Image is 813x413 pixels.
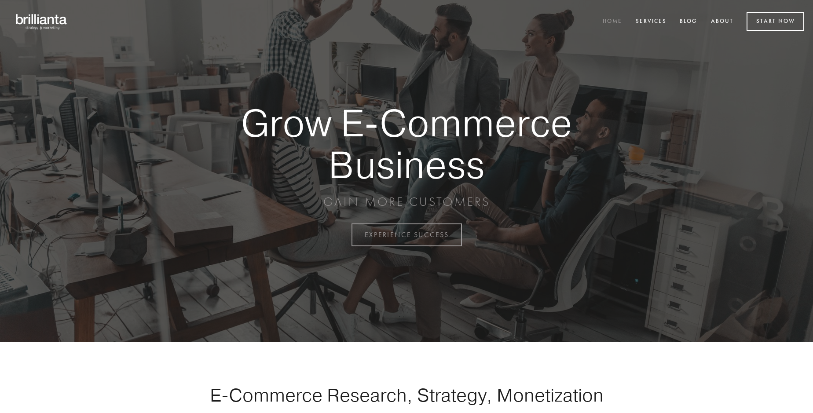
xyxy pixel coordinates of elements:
p: GAIN MORE CUSTOMERS [210,194,603,210]
a: About [705,15,739,29]
a: Home [597,15,628,29]
img: brillianta - research, strategy, marketing [9,9,75,34]
a: EXPERIENCE SUCCESS [352,223,462,246]
strong: Grow E-Commerce Business [210,102,603,185]
a: Services [630,15,672,29]
a: Blog [674,15,703,29]
h1: E-Commerce Research, Strategy, Monetization [182,384,631,406]
a: Start Now [747,12,804,31]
